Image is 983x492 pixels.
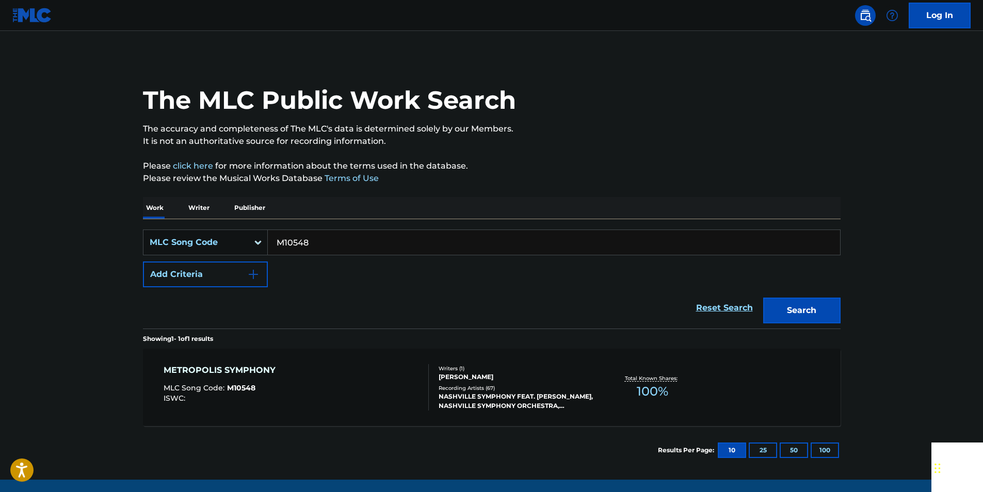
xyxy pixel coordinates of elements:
[718,442,746,458] button: 10
[749,442,777,458] button: 25
[173,161,213,171] a: click here
[164,383,227,392] span: MLC Song Code :
[439,392,594,411] div: NASHVILLE SYMPHONY FEAT. [PERSON_NAME], NASHVILLE SYMPHONY ORCHESTRA, [PERSON_NAME], [PERSON_NAME...
[439,384,594,392] div: Recording Artists ( 67 )
[882,5,903,26] div: Help
[691,297,758,319] a: Reset Search
[12,8,52,23] img: MLC Logo
[231,197,268,219] p: Publisher
[164,393,188,403] span: ISWC :
[143,334,213,343] p: Showing 1 - 1 of 1 results
[150,236,243,249] div: MLC Song Code
[886,9,898,22] img: help
[658,446,717,455] p: Results Per Page:
[143,229,841,329] form: Search Form
[185,197,213,219] p: Writer
[143,160,841,172] p: Please for more information about the terms used in the database.
[780,442,808,458] button: 50
[931,442,983,492] iframe: Chat Widget
[637,382,668,401] span: 100 %
[143,123,841,135] p: The accuracy and completeness of The MLC's data is determined solely by our Members.
[323,173,379,183] a: Terms of Use
[859,9,872,22] img: search
[143,85,516,116] h1: The MLC Public Work Search
[811,442,839,458] button: 100
[934,453,941,484] div: Drag
[763,298,841,323] button: Search
[164,364,281,376] div: METROPOLIS SYMPHONY
[143,135,841,147] p: It is not an authoritative source for recording information.
[143,261,268,287] button: Add Criteria
[439,372,594,382] div: [PERSON_NAME]
[625,374,680,382] p: Total Known Shares:
[909,3,971,28] a: Log In
[227,383,255,392] span: M10548
[247,268,260,281] img: 9d2ae6d4665cec9f34b9.svg
[855,5,876,26] a: Public Search
[143,197,167,219] p: Work
[143,172,841,185] p: Please review the Musical Works Database
[439,365,594,372] div: Writers ( 1 )
[143,349,841,426] a: METROPOLIS SYMPHONYMLC Song Code:M10548ISWC:Writers (1)[PERSON_NAME]Recording Artists (67)NASHVIL...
